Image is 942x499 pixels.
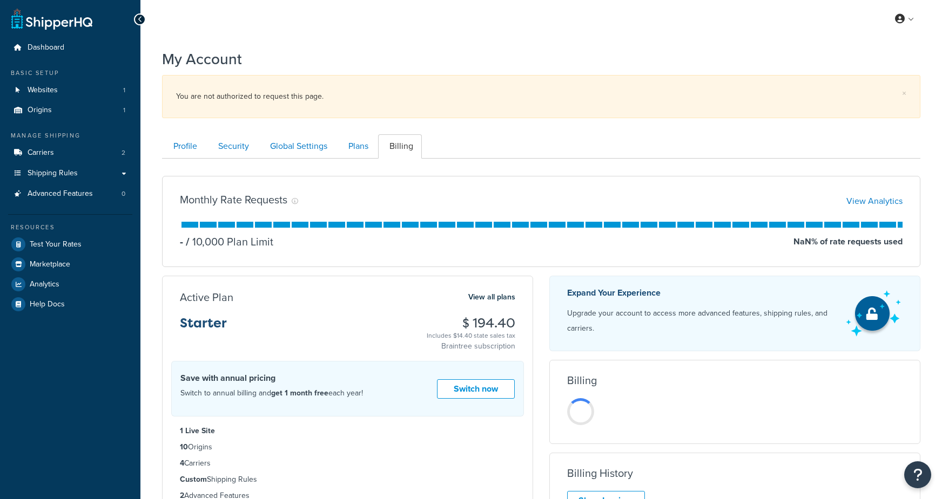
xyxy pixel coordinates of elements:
p: Braintree subscription [427,341,515,352]
div: Basic Setup [8,69,132,78]
h3: Active Plan [180,291,233,303]
li: Websites [8,80,132,100]
span: Advanced Features [28,189,93,199]
button: Open Resource Center [904,461,931,488]
span: Websites [28,86,58,95]
h3: Billing History [567,467,633,479]
a: Analytics [8,275,132,294]
a: Profile [162,134,206,159]
a: View Analytics [846,195,903,207]
span: Origins [28,106,52,115]
a: Test Your Rates [8,235,132,254]
a: Carriers 2 [8,143,132,163]
strong: 1 Live Site [180,425,215,436]
a: ShipperHQ Home [11,8,92,30]
h4: Save with annual pricing [180,372,363,385]
a: Dashboard [8,38,132,58]
span: / [186,234,190,250]
a: Plans [337,134,377,159]
strong: get 1 month free [271,387,328,399]
li: Origins [180,441,515,453]
h3: Billing [567,374,597,386]
p: Upgrade your account to access more advanced features, shipping rules, and carriers. [567,306,836,336]
span: 2 [122,148,125,158]
span: Carriers [28,148,54,158]
a: Switch now [437,379,515,399]
div: Includes $14.40 state sales tax [427,330,515,341]
span: Help Docs [30,300,65,309]
span: Shipping Rules [28,169,78,178]
h3: $ 194.40 [427,316,515,330]
a: × [902,89,906,98]
li: Carriers [180,457,515,469]
li: Shipping Rules [180,474,515,486]
span: 1 [123,106,125,115]
span: Test Your Rates [30,240,82,249]
a: Origins 1 [8,100,132,120]
p: Expand Your Experience [567,285,836,300]
a: Security [207,134,258,159]
h3: Starter [180,316,227,339]
span: Analytics [30,280,59,289]
p: NaN % of rate requests used [793,234,903,249]
a: View all plans [468,290,515,304]
span: Marketplace [30,260,70,269]
div: You are not authorized to request this page. [176,89,906,104]
h1: My Account [162,49,242,70]
a: Global Settings [259,134,336,159]
strong: Custom [180,474,207,485]
li: Origins [8,100,132,120]
p: Switch to annual billing and each year! [180,386,363,400]
a: Expand Your Experience Upgrade your account to access more advanced features, shipping rules, and... [549,276,920,351]
span: 0 [122,189,125,199]
h3: Monthly Rate Requests [180,194,287,206]
li: Advanced Features [8,184,132,204]
span: Dashboard [28,43,64,52]
li: Carriers [8,143,132,163]
div: Resources [8,223,132,232]
a: Advanced Features 0 [8,184,132,204]
a: Marketplace [8,255,132,274]
strong: 10 [180,441,188,453]
a: Billing [378,134,422,159]
p: 10,000 Plan Limit [183,234,273,249]
p: - [180,234,183,249]
a: Help Docs [8,295,132,314]
strong: 4 [180,457,184,469]
div: Manage Shipping [8,131,132,140]
a: Websites 1 [8,80,132,100]
a: Shipping Rules [8,163,132,183]
span: 1 [123,86,125,95]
